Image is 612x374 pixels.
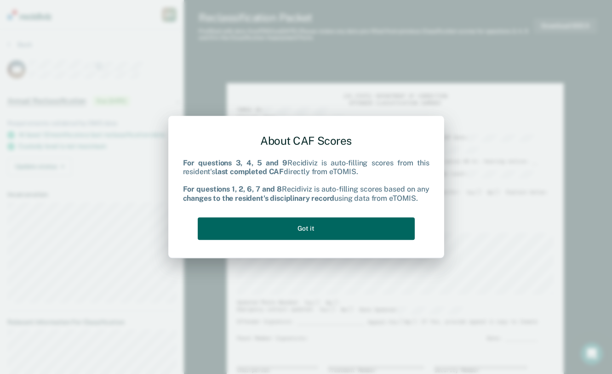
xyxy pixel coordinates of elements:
b: For questions 3, 4, 5 and 9 [183,159,288,167]
div: Recidiviz is auto-filling scores from this resident's directly from eTOMIS. Recidiviz is auto-fil... [183,159,429,203]
b: changes to the resident's disciplinary record [183,194,335,203]
div: About CAF Scores [183,127,429,155]
b: For questions 1, 2, 6, 7 and 8 [183,185,282,194]
b: last completed CAF [215,167,284,176]
button: Got it [198,217,415,240]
